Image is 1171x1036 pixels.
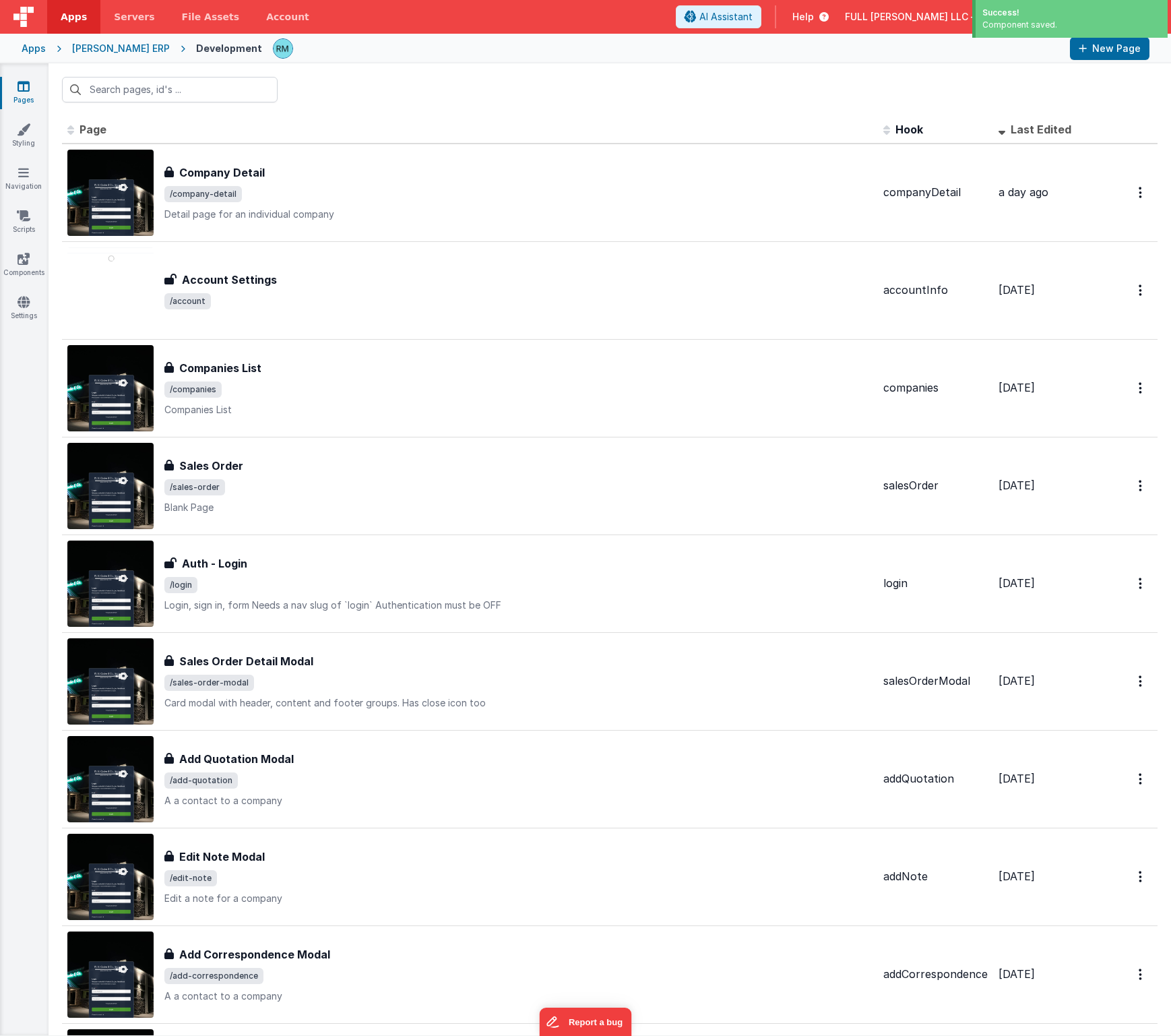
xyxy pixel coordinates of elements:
[699,10,753,24] span: AI Assistant
[1131,765,1152,793] button: Options
[72,42,170,55] div: [PERSON_NAME] ERP
[179,360,261,376] h3: Companies List
[999,674,1035,688] span: [DATE]
[196,42,262,55] div: Development
[179,849,265,865] h3: Edit Note Modal
[999,576,1035,590] span: [DATE]
[883,771,988,787] div: addQuotation
[1131,667,1152,695] button: Options
[164,186,242,202] span: /company-detail
[895,123,923,136] span: Hook
[999,772,1035,785] span: [DATE]
[999,479,1035,492] span: [DATE]
[164,870,217,886] span: /edit-note
[1011,123,1071,136] span: Last Edited
[182,10,240,24] span: File Assets
[164,892,873,905] p: Edit a note for a company
[883,185,988,200] div: companyDetail
[80,123,106,136] span: Page
[179,751,294,767] h3: Add Quotation Modal
[845,10,980,24] span: FULL [PERSON_NAME] LLC —
[1131,179,1152,206] button: Options
[61,10,87,24] span: Apps
[62,77,278,102] input: Search pages, id's ...
[1131,276,1152,304] button: Options
[883,282,988,298] div: accountInfo
[883,576,988,591] div: login
[676,5,761,28] button: AI Assistant
[164,696,873,710] p: Card modal with header, content and footer groups. Has close icon too
[164,479,225,495] span: /sales-order
[982,7,1161,19] div: Success!
[164,501,873,514] p: Blank Page
[164,382,222,398] span: /companies
[164,208,873,221] p: Detail page for an individual company
[999,381,1035,394] span: [DATE]
[883,869,988,884] div: addNote
[164,772,238,789] span: /add-quotation
[845,10,1160,24] button: FULL [PERSON_NAME] LLC — [EMAIL_ADDRESS][DOMAIN_NAME]
[1070,37,1149,60] button: New Page
[1131,570,1152,597] button: Options
[179,458,243,474] h3: Sales Order
[1131,863,1152,890] button: Options
[883,380,988,396] div: companies
[792,10,814,24] span: Help
[114,10,154,24] span: Servers
[164,675,254,691] span: /sales-order-modal
[179,946,330,963] h3: Add Correspondence Modal
[1131,374,1152,402] button: Options
[999,283,1035,297] span: [DATE]
[182,555,247,572] h3: Auth - Login
[883,967,988,982] div: addCorrespondence
[883,673,988,689] div: salesOrderModal
[22,42,46,55] div: Apps
[1131,472,1152,499] button: Options
[982,19,1161,31] div: Component saved.
[164,968,263,984] span: /add-correspondence
[540,1008,632,1036] iframe: Marker.io feedback button
[999,185,1048,199] span: a day ago
[179,653,313,669] h3: Sales Order Detail Modal
[182,272,277,288] h3: Account Settings
[164,403,873,417] p: Companies List
[274,39,292,58] img: b13c88abc1fc393ceceb84a58fc04ef4
[999,967,1035,981] span: [DATE]
[164,293,211,309] span: /account
[164,599,873,612] p: Login, sign in, form Needs a nav slug of `login` Authentication must be OFF
[164,577,197,593] span: /login
[164,794,873,808] p: A a contact to a company
[1131,961,1152,988] button: Options
[999,870,1035,883] span: [DATE]
[883,478,988,493] div: salesOrder
[164,989,873,1003] p: A a contact to a company
[179,164,265,181] h3: Company Detail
